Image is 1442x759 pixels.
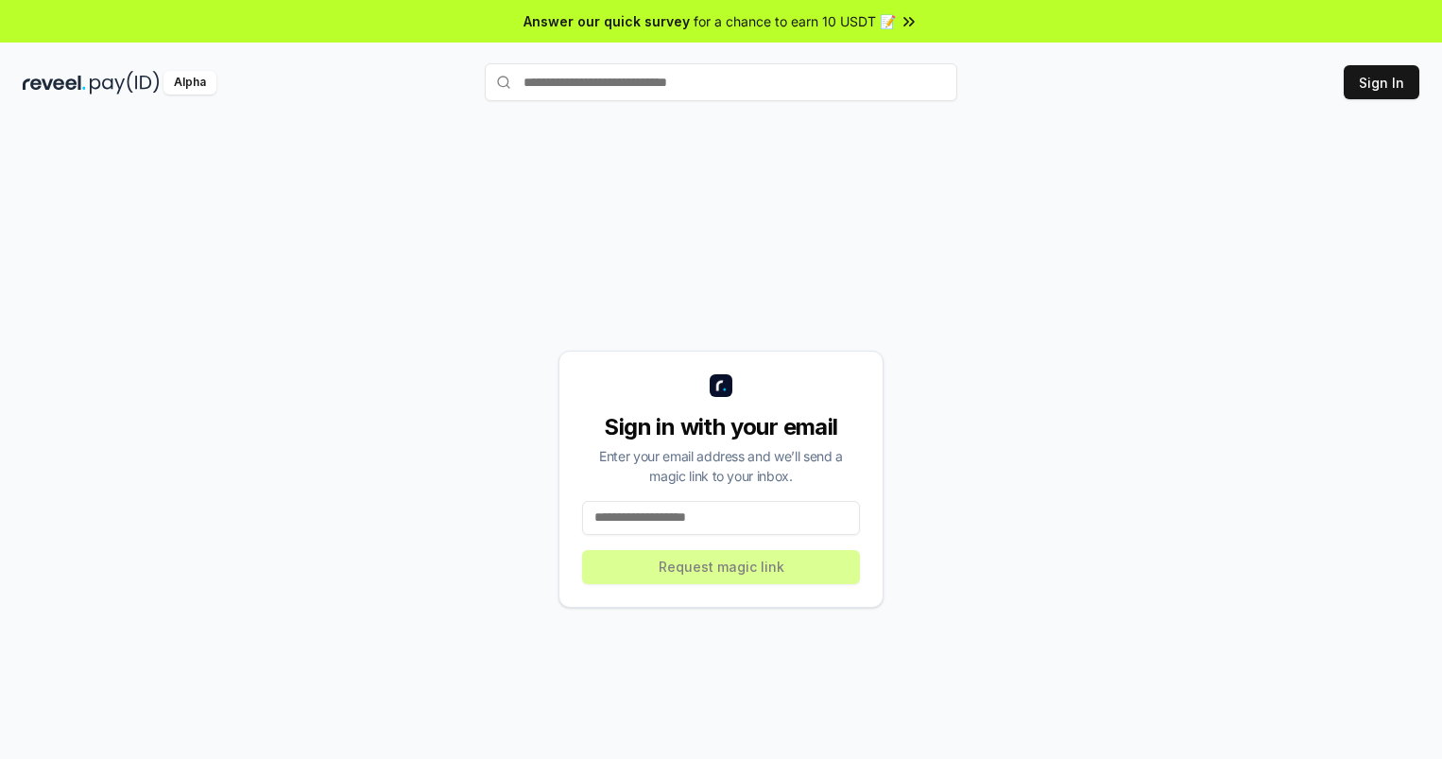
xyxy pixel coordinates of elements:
img: reveel_dark [23,71,86,95]
div: Enter your email address and we’ll send a magic link to your inbox. [582,446,860,486]
div: Alpha [163,71,216,95]
img: pay_id [90,71,160,95]
button: Sign In [1344,65,1419,99]
span: Answer our quick survey [524,11,690,31]
span: for a chance to earn 10 USDT 📝 [694,11,896,31]
div: Sign in with your email [582,412,860,442]
img: logo_small [710,374,732,397]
